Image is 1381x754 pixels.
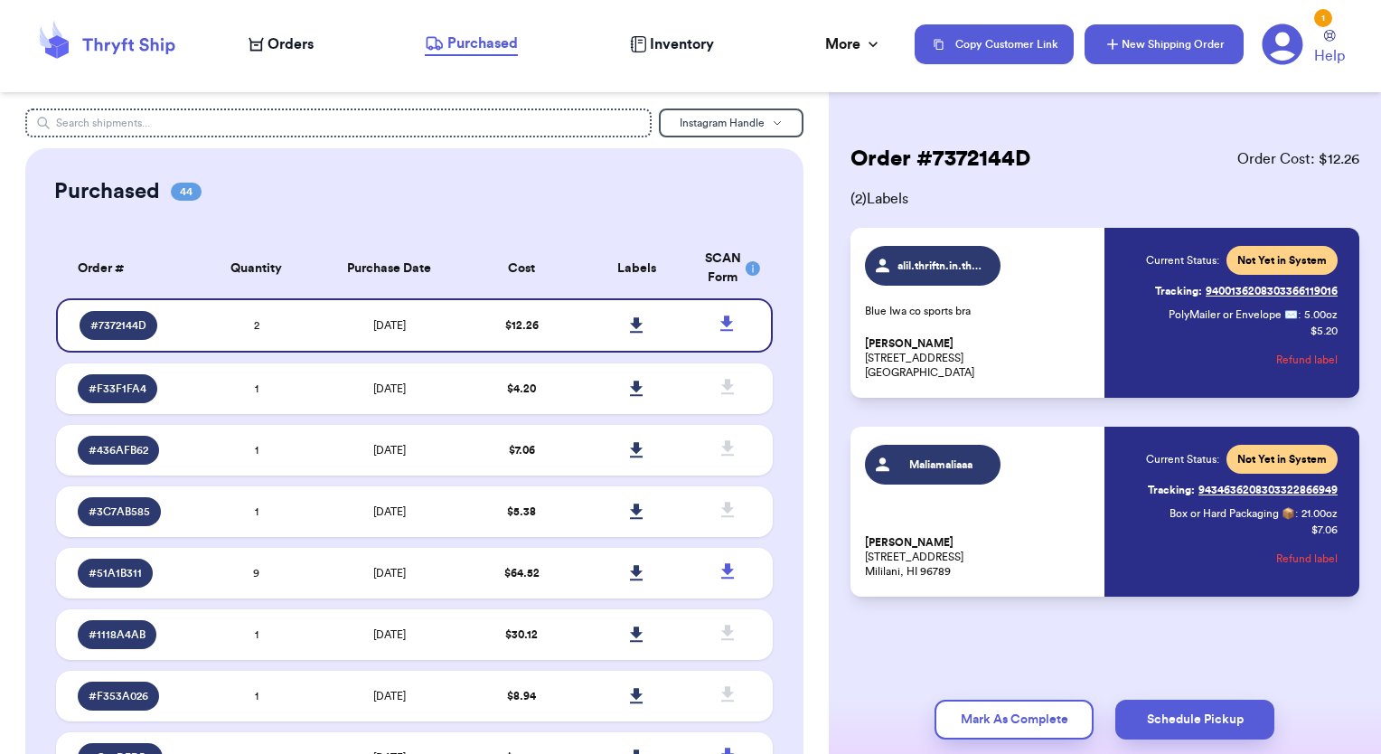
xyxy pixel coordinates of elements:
[373,383,406,394] span: [DATE]
[268,33,314,55] span: Orders
[630,33,714,55] a: Inventory
[249,33,314,55] a: Orders
[915,24,1074,64] button: Copy Customer Link
[373,568,406,579] span: [DATE]
[897,259,983,273] span: alil.thriftn.in.the.mix
[865,535,1094,579] p: [STREET_ADDRESS] Mililani, HI 96789
[199,239,314,298] th: Quantity
[1298,307,1301,322] span: :
[825,33,882,55] div: More
[255,383,258,394] span: 1
[253,568,259,579] span: 9
[1148,476,1338,504] a: Tracking:9434636208303322866949
[680,118,765,128] span: Instagram Handle
[865,304,1094,318] p: Blue Iwa co sports bra
[373,445,406,456] span: [DATE]
[447,33,518,54] span: Purchased
[504,568,540,579] span: $ 64.52
[90,318,146,333] span: # 7372144D
[507,506,536,517] span: $ 5.38
[89,627,146,642] span: # 1118A4AB
[509,445,535,456] span: $ 7.06
[1237,452,1327,467] span: Not Yet in System
[579,239,694,298] th: Labels
[865,337,954,351] span: [PERSON_NAME]
[659,108,803,137] button: Instagram Handle
[1146,452,1219,467] span: Current Status:
[89,504,150,519] span: # 3C7AB585
[255,506,258,517] span: 1
[505,629,538,640] span: $ 30.12
[1155,277,1338,306] a: Tracking:9400136208303366119016
[650,33,714,55] span: Inventory
[1115,700,1274,740] button: Schedule Pickup
[865,336,1094,380] p: [STREET_ADDRESS] [GEOGRAPHIC_DATA]
[373,691,406,702] span: [DATE]
[1146,253,1219,268] span: Current Status:
[373,506,406,517] span: [DATE]
[54,177,160,206] h2: Purchased
[1314,9,1332,27] div: 1
[1237,148,1359,170] span: Order Cost: $ 12.26
[1262,24,1303,65] a: 1
[89,689,148,703] span: # F353A026
[254,320,259,331] span: 2
[1311,523,1338,537] p: $ 7.06
[1148,483,1195,497] span: Tracking:
[705,250,751,287] div: SCAN Form
[373,629,406,640] span: [DATE]
[465,239,579,298] th: Cost
[89,443,148,457] span: # 436AFB62
[1169,309,1298,320] span: PolyMailer or Envelope ✉️
[1295,506,1298,521] span: :
[1314,30,1345,67] a: Help
[425,33,518,56] a: Purchased
[935,700,1094,740] button: Mark As Complete
[897,457,983,472] span: Maliamaliaaa
[1155,284,1202,298] span: Tracking:
[1311,324,1338,338] p: $ 5.20
[1276,539,1338,579] button: Refund label
[865,536,954,550] span: [PERSON_NAME]
[89,382,146,396] span: # F33F1FA4
[1276,340,1338,380] button: Refund label
[1314,45,1345,67] span: Help
[56,239,200,298] th: Order #
[89,566,142,580] span: # 51A1B311
[314,239,465,298] th: Purchase Date
[850,188,1359,210] span: ( 2 ) Labels
[255,445,258,456] span: 1
[1301,506,1338,521] span: 21.00 oz
[505,320,539,331] span: $ 12.26
[25,108,653,137] input: Search shipments...
[1170,508,1295,519] span: Box or Hard Packaging 📦
[255,629,258,640] span: 1
[1085,24,1244,64] button: New Shipping Order
[373,320,406,331] span: [DATE]
[507,691,536,702] span: $ 8.94
[507,383,536,394] span: $ 4.20
[1304,307,1338,322] span: 5.00 oz
[255,691,258,702] span: 1
[1237,253,1327,268] span: Not Yet in System
[850,145,1030,174] h2: Order # 7372144D
[171,183,202,201] span: 44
